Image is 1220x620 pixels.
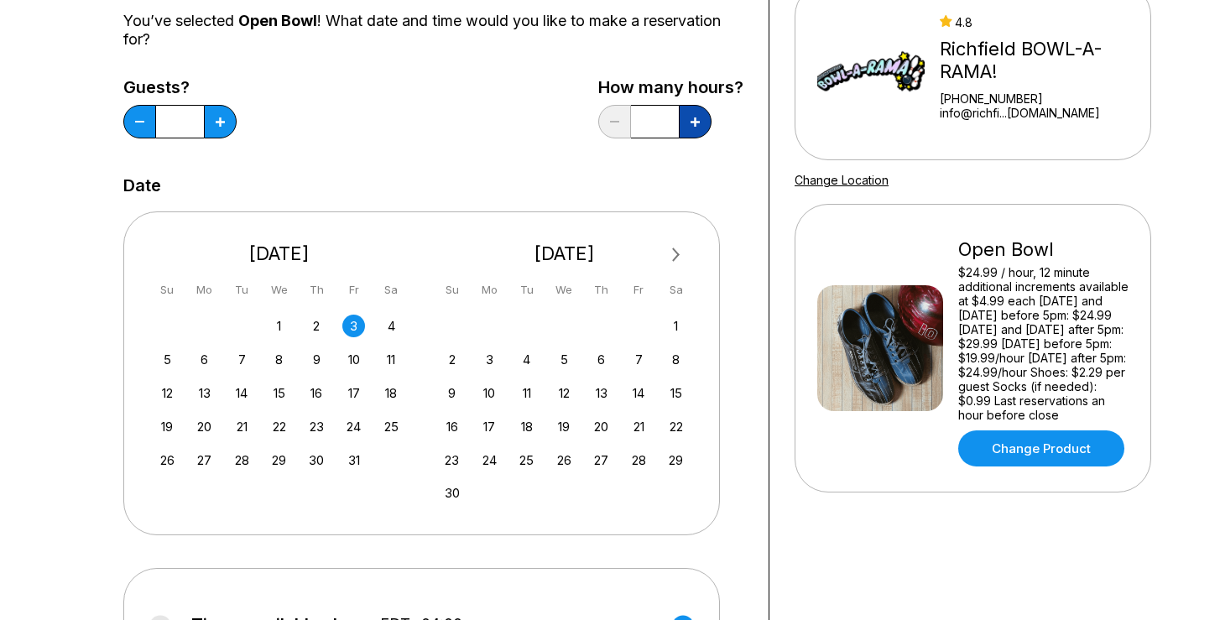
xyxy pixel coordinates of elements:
[123,12,743,49] div: You’ve selected ! What date and time would you like to make a reservation for?
[478,279,501,301] div: Mo
[553,348,576,371] div: Choose Wednesday, November 5th, 2025
[590,348,613,371] div: Choose Thursday, November 6th, 2025
[193,449,216,472] div: Choose Monday, October 27th, 2025
[515,415,538,438] div: Choose Tuesday, November 18th, 2025
[940,15,1129,29] div: 4.8
[305,382,328,404] div: Choose Thursday, October 16th, 2025
[342,449,365,472] div: Choose Friday, October 31st, 2025
[441,482,463,504] div: Choose Sunday, November 30th, 2025
[628,348,650,371] div: Choose Friday, November 7th, 2025
[598,78,743,96] label: How many hours?
[231,348,253,371] div: Choose Tuesday, October 7th, 2025
[342,279,365,301] div: Fr
[441,449,463,472] div: Choose Sunday, November 23rd, 2025
[305,449,328,472] div: Choose Thursday, October 30th, 2025
[441,382,463,404] div: Choose Sunday, November 9th, 2025
[268,348,290,371] div: Choose Wednesday, October 8th, 2025
[193,382,216,404] div: Choose Monday, October 13th, 2025
[380,348,403,371] div: Choose Saturday, October 11th, 2025
[663,242,690,268] button: Next Month
[156,415,179,438] div: Choose Sunday, October 19th, 2025
[268,449,290,472] div: Choose Wednesday, October 29th, 2025
[665,315,687,337] div: Choose Saturday, November 1st, 2025
[435,242,695,265] div: [DATE]
[478,348,501,371] div: Choose Monday, November 3rd, 2025
[268,279,290,301] div: We
[795,173,889,187] a: Change Location
[478,415,501,438] div: Choose Monday, November 17th, 2025
[193,415,216,438] div: Choose Monday, October 20th, 2025
[154,313,405,472] div: month 2025-10
[123,78,237,96] label: Guests?
[268,315,290,337] div: Choose Wednesday, October 1st, 2025
[342,382,365,404] div: Choose Friday, October 17th, 2025
[590,449,613,472] div: Choose Thursday, November 27th, 2025
[193,279,216,301] div: Mo
[940,38,1129,83] div: Richfield BOWL-A-RAMA!
[156,348,179,371] div: Choose Sunday, October 5th, 2025
[268,415,290,438] div: Choose Wednesday, October 22nd, 2025
[193,348,216,371] div: Choose Monday, October 6th, 2025
[439,313,691,505] div: month 2025-11
[305,348,328,371] div: Choose Thursday, October 9th, 2025
[342,348,365,371] div: Choose Friday, October 10th, 2025
[665,415,687,438] div: Choose Saturday, November 22nd, 2025
[305,279,328,301] div: Th
[628,382,650,404] div: Choose Friday, November 14th, 2025
[441,279,463,301] div: Su
[515,382,538,404] div: Choose Tuesday, November 11th, 2025
[553,415,576,438] div: Choose Wednesday, November 19th, 2025
[958,265,1129,422] div: $24.99 / hour, 12 minute additional increments available at $4.99 each [DATE] and [DATE] before 5...
[156,449,179,472] div: Choose Sunday, October 26th, 2025
[478,449,501,472] div: Choose Monday, November 24th, 2025
[665,382,687,404] div: Choose Saturday, November 15th, 2025
[156,279,179,301] div: Su
[590,415,613,438] div: Choose Thursday, November 20th, 2025
[958,430,1124,466] a: Change Product
[590,279,613,301] div: Th
[268,382,290,404] div: Choose Wednesday, October 15th, 2025
[665,449,687,472] div: Choose Saturday, November 29th, 2025
[231,449,253,472] div: Choose Tuesday, October 28th, 2025
[817,8,925,134] img: Richfield BOWL-A-RAMA!
[553,449,576,472] div: Choose Wednesday, November 26th, 2025
[231,279,253,301] div: Tu
[441,415,463,438] div: Choose Sunday, November 16th, 2025
[305,315,328,337] div: Choose Thursday, October 2nd, 2025
[515,348,538,371] div: Choose Tuesday, November 4th, 2025
[817,285,943,411] img: Open Bowl
[149,242,409,265] div: [DATE]
[342,415,365,438] div: Choose Friday, October 24th, 2025
[238,12,317,29] span: Open Bowl
[553,279,576,301] div: We
[380,382,403,404] div: Choose Saturday, October 18th, 2025
[628,449,650,472] div: Choose Friday, November 28th, 2025
[231,415,253,438] div: Choose Tuesday, October 21st, 2025
[665,348,687,371] div: Choose Saturday, November 8th, 2025
[665,279,687,301] div: Sa
[958,238,1129,261] div: Open Bowl
[380,315,403,337] div: Choose Saturday, October 4th, 2025
[515,449,538,472] div: Choose Tuesday, November 25th, 2025
[231,382,253,404] div: Choose Tuesday, October 14th, 2025
[590,382,613,404] div: Choose Thursday, November 13th, 2025
[380,415,403,438] div: Choose Saturday, October 25th, 2025
[940,91,1129,106] div: [PHONE_NUMBER]
[305,415,328,438] div: Choose Thursday, October 23rd, 2025
[123,176,161,195] label: Date
[441,348,463,371] div: Choose Sunday, November 2nd, 2025
[940,106,1129,120] a: info@richfi...[DOMAIN_NAME]
[628,415,650,438] div: Choose Friday, November 21st, 2025
[478,382,501,404] div: Choose Monday, November 10th, 2025
[553,382,576,404] div: Choose Wednesday, November 12th, 2025
[628,279,650,301] div: Fr
[380,279,403,301] div: Sa
[515,279,538,301] div: Tu
[342,315,365,337] div: Choose Friday, October 3rd, 2025
[156,382,179,404] div: Choose Sunday, October 12th, 2025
